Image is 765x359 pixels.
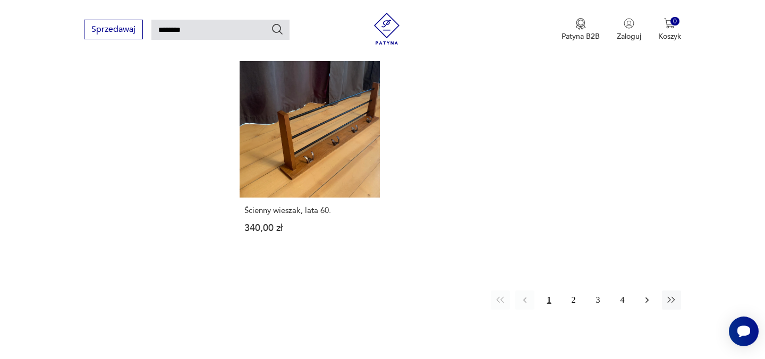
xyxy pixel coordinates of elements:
[613,290,632,310] button: 4
[564,290,583,310] button: 2
[562,18,600,41] a: Ikona medaluPatyna B2B
[244,224,375,233] p: 340,00 zł
[589,290,608,310] button: 3
[562,18,600,41] button: Patyna B2B
[617,31,641,41] p: Zaloguj
[670,17,679,26] div: 0
[664,18,675,29] img: Ikona koszyka
[84,20,143,39] button: Sprzedawaj
[617,18,641,41] button: Zaloguj
[240,58,379,253] a: Ścienny wieszak, lata 60.Ścienny wieszak, lata 60.340,00 zł
[658,31,681,41] p: Koszyk
[729,317,759,346] iframe: Smartsupp widget button
[271,23,284,36] button: Szukaj
[624,18,634,29] img: Ikonka użytkownika
[244,206,375,215] h3: Ścienny wieszak, lata 60.
[562,31,600,41] p: Patyna B2B
[371,13,403,45] img: Patyna - sklep z meblami i dekoracjami vintage
[658,18,681,41] button: 0Koszyk
[84,27,143,34] a: Sprzedawaj
[540,290,559,310] button: 1
[575,18,586,30] img: Ikona medalu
